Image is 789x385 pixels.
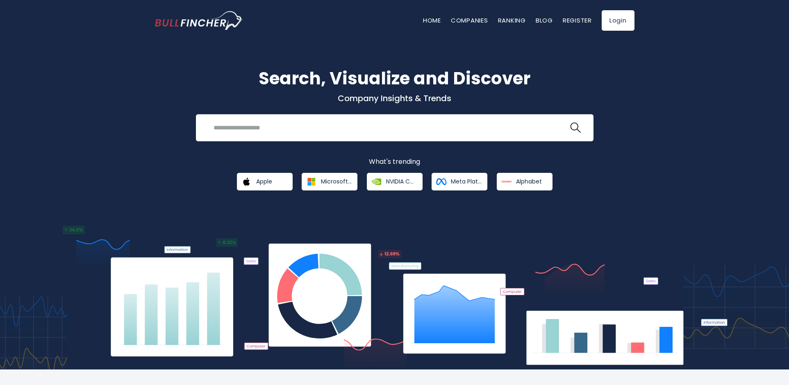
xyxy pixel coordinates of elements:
[432,173,487,190] a: Meta Platforms
[386,178,417,185] span: NVIDIA Corporation
[516,178,542,185] span: Alphabet
[155,158,634,166] p: What's trending
[497,173,553,190] a: Alphabet
[563,16,592,25] a: Register
[155,66,634,91] h1: Search, Visualize and Discover
[451,178,482,185] span: Meta Platforms
[451,16,488,25] a: Companies
[423,16,441,25] a: Home
[602,10,634,31] a: Login
[155,11,243,30] img: bullfincher logo
[155,11,243,30] a: Go to homepage
[367,173,423,190] a: NVIDIA Corporation
[536,16,553,25] a: Blog
[498,16,526,25] a: Ranking
[302,173,357,190] a: Microsoft Corporation
[256,178,272,185] span: Apple
[237,173,293,190] a: Apple
[155,93,634,104] p: Company Insights & Trends
[321,178,352,185] span: Microsoft Corporation
[570,122,581,133] img: search icon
